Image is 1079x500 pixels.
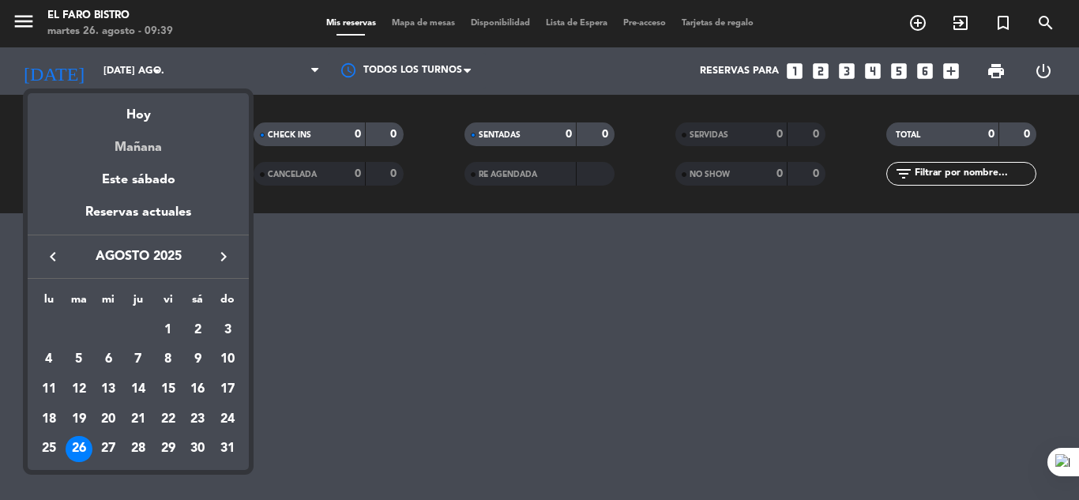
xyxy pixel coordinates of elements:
div: 11 [36,376,62,403]
td: 4 de agosto de 2025 [34,345,64,375]
td: 27 de agosto de 2025 [93,434,123,464]
td: 20 de agosto de 2025 [93,404,123,434]
div: 31 [214,436,241,463]
div: 25 [36,436,62,463]
div: Reservas actuales [28,202,249,235]
td: 5 de agosto de 2025 [64,345,94,375]
td: 28 de agosto de 2025 [123,434,153,464]
td: 6 de agosto de 2025 [93,345,123,375]
td: 7 de agosto de 2025 [123,345,153,375]
td: 30 de agosto de 2025 [183,434,213,464]
td: 10 de agosto de 2025 [212,345,242,375]
div: 13 [95,376,122,403]
td: 13 de agosto de 2025 [93,374,123,404]
div: 1 [155,317,182,344]
td: 23 de agosto de 2025 [183,404,213,434]
div: Mañana [28,126,249,158]
td: 1 de agosto de 2025 [153,315,183,345]
div: Hoy [28,93,249,126]
td: 15 de agosto de 2025 [153,374,183,404]
td: 24 de agosto de 2025 [212,404,242,434]
td: 12 de agosto de 2025 [64,374,94,404]
div: 2 [184,317,211,344]
div: 16 [184,376,211,403]
th: viernes [153,291,183,315]
button: keyboard_arrow_right [209,246,238,267]
td: 3 de agosto de 2025 [212,315,242,345]
th: domingo [212,291,242,315]
div: 15 [155,376,182,403]
div: 10 [214,346,241,373]
div: 9 [184,346,211,373]
td: 16 de agosto de 2025 [183,374,213,404]
td: 9 de agosto de 2025 [183,345,213,375]
div: 21 [125,406,152,433]
div: 7 [125,346,152,373]
td: 29 de agosto de 2025 [153,434,183,464]
td: 21 de agosto de 2025 [123,404,153,434]
div: 19 [66,406,92,433]
th: miércoles [93,291,123,315]
td: AGO. [34,315,153,345]
i: keyboard_arrow_right [214,247,233,266]
td: 25 de agosto de 2025 [34,434,64,464]
div: 8 [155,346,182,373]
div: 20 [95,406,122,433]
th: martes [64,291,94,315]
th: sábado [183,291,213,315]
div: 6 [95,346,122,373]
div: 23 [184,406,211,433]
td: 11 de agosto de 2025 [34,374,64,404]
div: 29 [155,436,182,463]
td: 31 de agosto de 2025 [212,434,242,464]
div: 30 [184,436,211,463]
td: 2 de agosto de 2025 [183,315,213,345]
th: jueves [123,291,153,315]
div: 27 [95,436,122,463]
td: 14 de agosto de 2025 [123,374,153,404]
td: 19 de agosto de 2025 [64,404,94,434]
i: keyboard_arrow_left [43,247,62,266]
div: 22 [155,406,182,433]
div: 17 [214,376,241,403]
div: 14 [125,376,152,403]
div: 3 [214,317,241,344]
th: lunes [34,291,64,315]
td: 17 de agosto de 2025 [212,374,242,404]
div: 12 [66,376,92,403]
td: 8 de agosto de 2025 [153,345,183,375]
td: 22 de agosto de 2025 [153,404,183,434]
div: 18 [36,406,62,433]
div: 26 [66,436,92,463]
td: 18 de agosto de 2025 [34,404,64,434]
td: 26 de agosto de 2025 [64,434,94,464]
div: Este sábado [28,158,249,202]
span: agosto 2025 [67,246,209,267]
div: 28 [125,436,152,463]
div: 24 [214,406,241,433]
div: 5 [66,346,92,373]
button: keyboard_arrow_left [39,246,67,267]
div: 4 [36,346,62,373]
